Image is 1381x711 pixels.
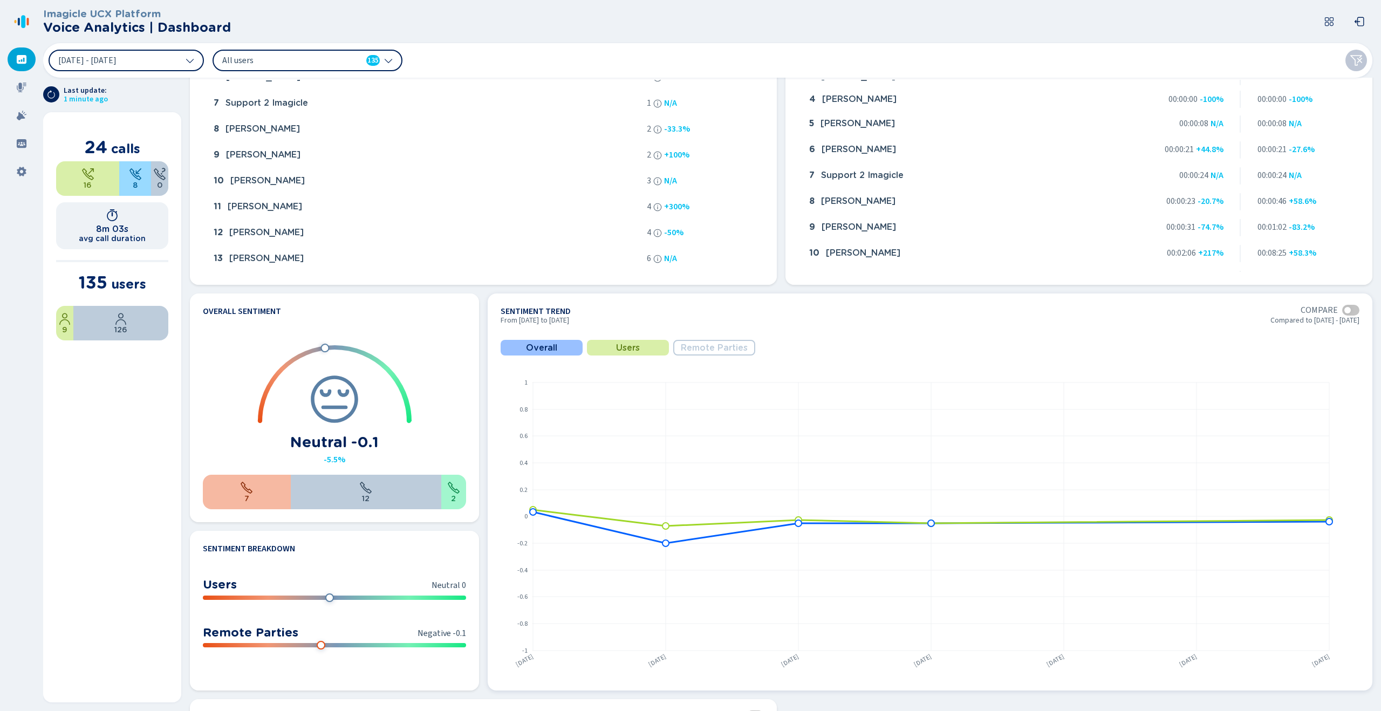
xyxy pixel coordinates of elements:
div: Andrea Sonnino [209,145,642,166]
svg: dashboard-filled [16,54,27,65]
text: -0.2 [517,539,528,548]
div: Massimiliano Prando [805,90,1117,108]
span: [PERSON_NAME] [822,145,896,154]
svg: unknown-call [153,168,166,181]
text: [DATE] [1045,652,1066,669]
span: Support 2 Imagicle [821,170,904,180]
text: [DATE] [1178,652,1199,669]
span: N/A [1289,170,1302,180]
h4: Sentiment Trend [501,306,571,316]
svg: icon-emoji-neutral [309,373,360,425]
span: 5 [809,119,814,128]
h2: avg call duration [79,234,146,243]
span: 7 [809,170,815,180]
div: Ettore Damiani [805,113,1117,135]
button: [DATE] - [DATE] [49,50,204,71]
svg: timer [106,209,119,222]
span: -83.2% [1289,222,1315,232]
h1: 8m 03s [96,224,128,234]
span: All users [222,54,346,66]
span: -100% [1200,94,1223,104]
text: 0.8 [519,405,528,414]
svg: call [447,481,460,494]
div: Support 2 Imagicle [805,165,1117,187]
span: +100% [664,150,689,160]
svg: user-profile [58,312,71,325]
text: -0.8 [517,619,528,628]
span: 00:00:23 [1166,196,1195,206]
span: 4 [647,202,651,211]
span: [PERSON_NAME] [229,228,304,237]
div: Ahmad Alkhalili [209,119,642,140]
div: 57.14% [291,475,441,509]
h2: Voice Analytics | Dashboard [43,20,231,35]
span: 3 [647,176,651,186]
span: Users [616,343,640,353]
div: Omar Radwan [209,222,642,244]
span: [PERSON_NAME] [230,176,305,186]
span: calls [111,141,140,156]
svg: box-arrow-left [1354,16,1365,27]
span: +217% [1198,248,1223,258]
span: [PERSON_NAME] [822,222,896,232]
span: 4 [647,228,651,237]
div: 33.33% [203,475,291,509]
span: +44.8% [1196,145,1223,154]
span: 00:00:00 [1168,94,1198,104]
div: 0 calls in the previous period, impossible to calculate the % variation [1211,119,1223,128]
span: 135 [367,55,379,66]
svg: telephone-inbound [129,168,142,181]
div: Groups [8,132,36,155]
span: 7 [244,494,249,503]
span: -27.6% [1289,145,1315,154]
div: 0 calls in the previous period, impossible to calculate the % variation [664,98,677,108]
svg: chevron-down [384,56,393,65]
div: Abdullah Qasem [209,248,642,270]
text: -0.4 [517,566,528,575]
span: 00:08:25 [1257,248,1287,258]
span: +58.3% [1289,248,1316,258]
span: -33.3% [664,124,690,134]
div: 0 calls in the previous period, impossible to calculate the % variation [1211,170,1223,180]
h3: Users [203,577,237,591]
span: -20.7% [1198,196,1223,206]
h4: Overall Sentiment [203,306,281,316]
span: N/A [664,254,677,263]
div: Settings [8,160,36,183]
button: Users [587,340,669,355]
div: 0 calls in the previous period, impossible to calculate the % variation [1289,119,1302,128]
svg: info-circle [653,255,662,263]
span: [PERSON_NAME] [225,124,300,134]
div: Recordings [8,76,36,99]
div: Support 2 Imagicle [209,93,642,114]
h4: Sentiment Breakdown [203,544,295,553]
span: 1 [647,98,651,108]
span: N/A [664,176,677,186]
div: Riccardo Rolfo [805,139,1117,161]
div: 0 calls in the previous period, impossible to calculate the % variation [1289,170,1302,180]
div: Michael Eprinchard [209,170,642,192]
span: 10 [214,176,224,186]
div: 6.67% [56,306,73,340]
text: -0.6 [517,592,528,601]
span: From [DATE] to [DATE] [501,316,569,329]
span: 4 [809,94,816,104]
span: users [111,276,146,292]
div: Andrea Sonnino [805,191,1117,213]
span: Compared to [DATE] - [DATE] [1270,316,1359,329]
span: -74.7% [1198,222,1223,232]
div: Kamal Ammoun [805,269,1117,290]
span: +58.6% [1289,196,1316,206]
span: 7 [214,98,219,108]
span: 8 [133,181,138,189]
text: 0.4 [519,459,528,468]
svg: alarm-filled [16,110,27,121]
span: [PERSON_NAME] [821,196,895,206]
div: Ahmad Alkhalili [805,217,1117,238]
span: 2 [647,124,651,134]
span: 6 [809,145,815,154]
span: 00:00:46 [1257,196,1287,206]
span: 00:00:24 [1257,170,1287,180]
div: Kamal Ammoun [209,196,642,218]
svg: telephone-outbound [81,168,94,181]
